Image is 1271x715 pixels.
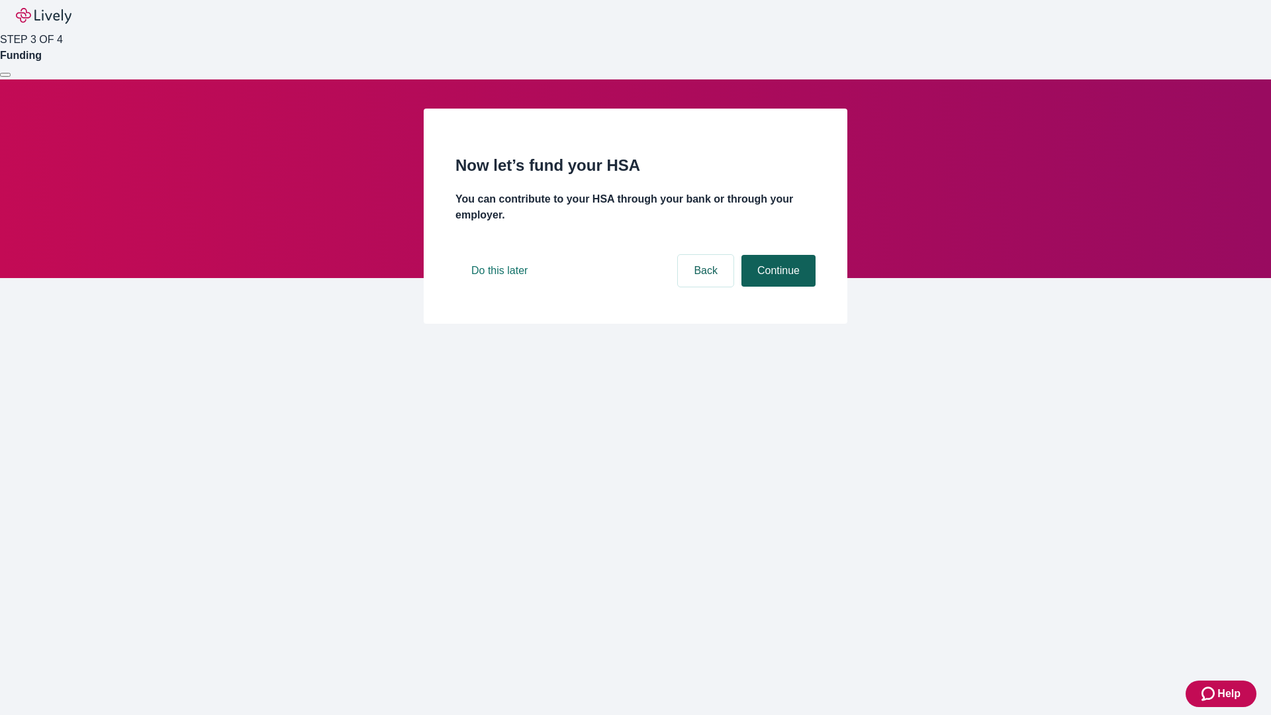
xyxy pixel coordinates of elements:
h4: You can contribute to your HSA through your bank or through your employer. [455,191,816,223]
button: Zendesk support iconHelp [1186,681,1256,707]
button: Continue [741,255,816,287]
h2: Now let’s fund your HSA [455,154,816,177]
span: Help [1217,686,1241,702]
button: Do this later [455,255,543,287]
button: Back [678,255,733,287]
img: Lively [16,8,71,24]
svg: Zendesk support icon [1201,686,1217,702]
